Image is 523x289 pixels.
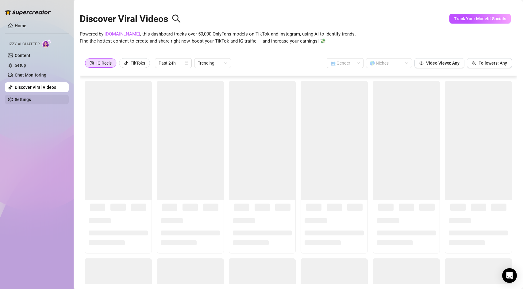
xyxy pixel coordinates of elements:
[96,58,112,68] div: IG Reels
[449,14,511,24] button: Track Your Models' Socials
[185,61,188,65] span: calendar
[80,13,181,25] h2: Discover Viral Videos
[80,31,356,45] span: Powered by , this dashboard tracks over 50,000 OnlyFans models on TikTok and Instagram, using AI ...
[15,97,31,102] a: Settings
[15,85,56,90] a: Discover Viral Videos
[426,61,460,66] span: Video Views: Any
[172,14,181,23] span: search
[42,39,52,48] img: AI Chatter
[472,61,476,65] span: team
[502,268,517,283] div: Open Intercom Messenger
[15,53,30,58] a: Content
[15,63,26,68] a: Setup
[419,61,424,65] span: eye
[198,58,227,68] span: Trending
[467,58,512,68] button: Followers: Any
[90,61,94,65] span: instagram
[15,73,46,77] a: Chat Monitoring
[131,58,145,68] div: TikToks
[159,58,188,68] span: Past 24h
[414,58,464,68] button: Video Views: Any
[9,41,40,47] span: Izzy AI Chatter
[454,16,506,21] span: Track Your Models' Socials
[479,61,507,66] span: Followers: Any
[5,9,51,15] img: logo-BBDzfeDw.svg
[105,31,140,37] a: [DOMAIN_NAME]
[15,23,26,28] a: Home
[124,61,128,65] span: tik-tok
